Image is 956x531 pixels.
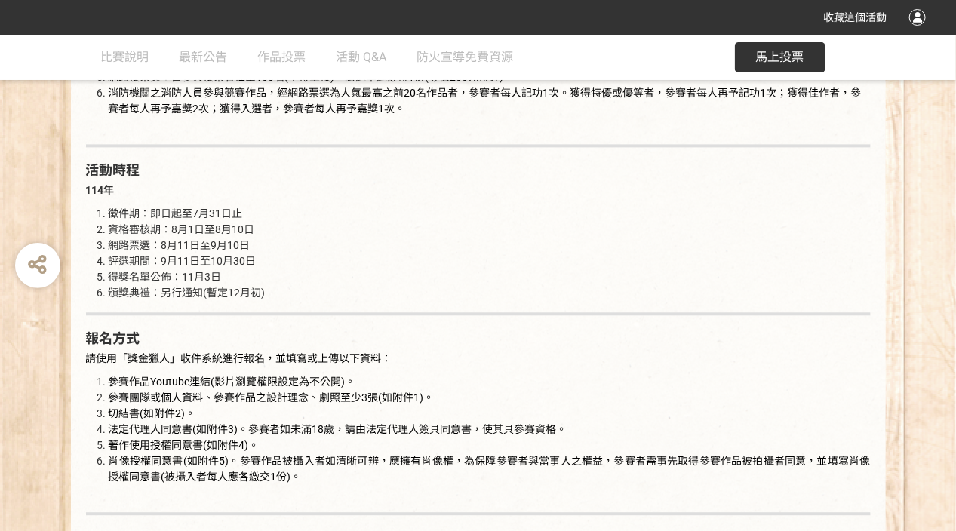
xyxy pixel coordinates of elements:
span: 請使用「獎金獵人」收件系統進行報名，並填寫或上傳以下資料： [86,352,392,364]
span: 參賽作品Youtube連結(影片瀏覽權限設定為不公開)。 [109,376,356,388]
span: 消防機關之消防人員參與競賽作品，經網路票選為人氣最高之前20名作品者，參賽者每人記功1次。獲得特優或優等者，參賽者每人再予記功1次；獲得佳作者，參賽者每人再予嘉獎2次；獲得入選者，參賽者每人再予... [109,87,862,115]
button: 馬上投票 [735,42,825,72]
strong: 114年 [86,184,115,196]
span: 肖像授權同意書(如附件5)。參賽作品被攝入者如清晰可辨，應擁有肖像權，為保障參賽者與當事人之權益，參賽者需事先取得參賽作品被拍攝者同意，並填寫肖像授權同意書(被攝入者每人應各繳交1份)。 [109,455,871,483]
span: 法定代理人同意書(如附件3)。參賽者如未滿18歲，請由法定代理人簽具同意書，使其具參賽資格。 [109,423,567,435]
span: 切結書(如附件2)。 [109,407,196,419]
span: 比賽說明 [101,50,149,64]
span: 收藏這個活動 [823,11,887,23]
a: 作品投票 [258,35,306,80]
li: 徵件期：即日起至7月31日止 [109,206,871,222]
span: 參賽團隊或個人資料、參賽作品之設計理念、劇照至少3張(如附件1)。 [109,391,435,404]
li: 頒獎典禮：另行通知(暫定12月初) [109,285,871,301]
span: 馬上投票 [756,50,804,64]
strong: 活動時程 [86,162,140,178]
a: 比賽說明 [101,35,149,80]
span: 最新公告 [180,50,228,64]
li: 評選期間：9月11日至10月30日 [109,253,871,269]
span: 著作使用授權同意書(如附件4)。 [109,439,260,451]
li: 得獎名單公佈：11月3日 [109,269,871,285]
strong: 報名方式 [86,330,140,346]
span: 活動 Q&A [337,50,387,64]
a: 活動 Q&A [337,35,387,80]
a: 防火宣導免費資源 [417,35,514,80]
span: 防火宣導免費資源 [417,50,514,64]
li: 資格審核期：8月1日至8月10日 [109,222,871,238]
span: 作品投票 [258,50,306,64]
li: 網路票選：8月11日至9月10日 [109,238,871,253]
a: 最新公告 [180,35,228,80]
